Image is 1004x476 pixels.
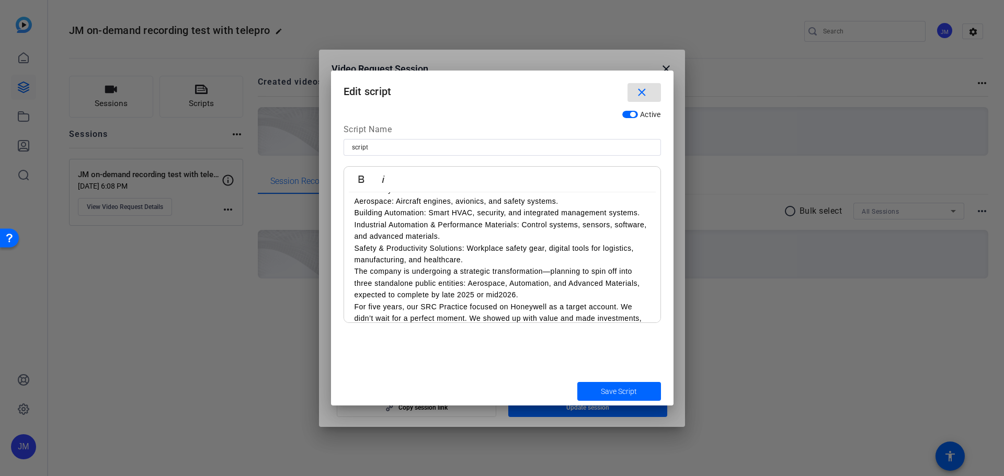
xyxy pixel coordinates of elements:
[355,301,650,383] p: For five years, our SRC Practice focused on Honeywell as a target account. We didn’t wait for a p...
[355,195,650,207] p: Aerospace: Aircraft engines, avionics, and safety systems.
[640,110,661,119] span: Active
[635,86,648,99] mat-icon: close
[355,242,650,266] p: Safety & Productivity Solutions: Workplace safety gear, digital tools for logistics, manufacturin...
[331,71,674,105] h1: Edit script
[355,207,650,218] p: Building Automation: Smart HVAC, security, and integrated management systems.
[355,265,650,300] p: The company is undergoing a strategic transformation—planning to spin off into three standalone p...
[351,169,371,190] button: Bold (Ctrl+B)
[344,123,661,139] div: Script Name
[352,141,653,154] input: Enter Script Name
[355,219,650,242] p: Industrial Automation & Performance Materials: Control systems, sensors, software, and advanced m...
[601,386,637,397] span: Save Script
[577,382,661,401] button: Save Script
[373,169,393,190] button: Italic (Ctrl+I)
